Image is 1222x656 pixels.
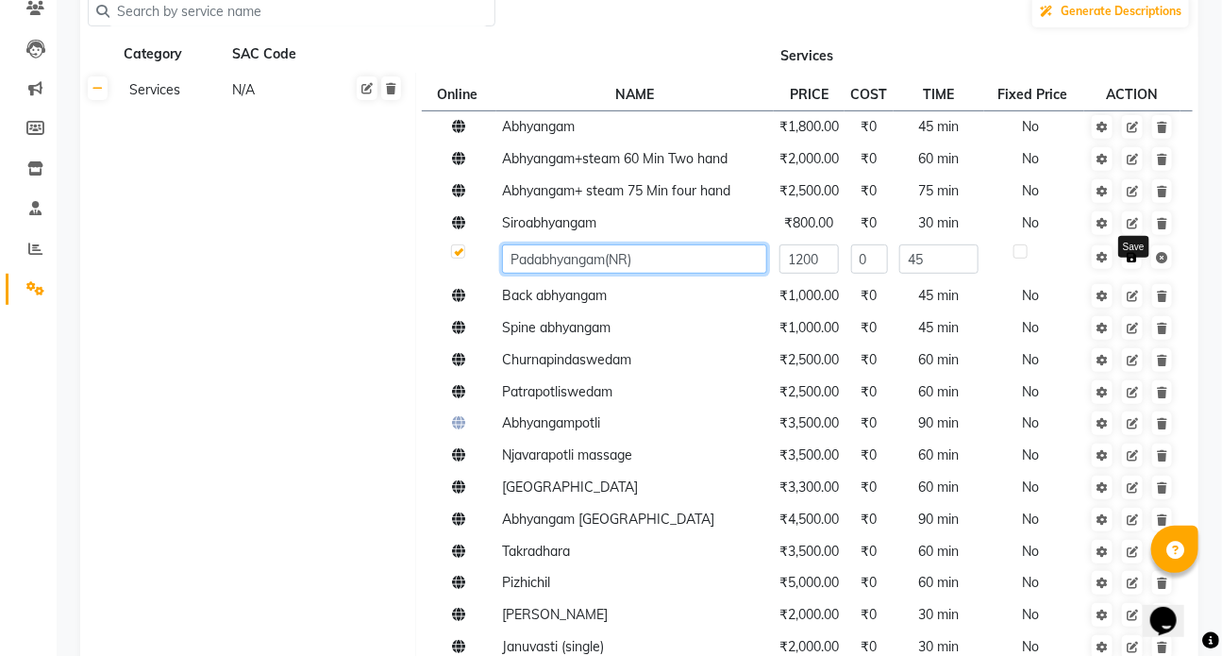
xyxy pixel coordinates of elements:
th: NAME [496,78,774,110]
span: ₹2,500.00 [779,383,839,400]
span: Churnapindaswedam [502,351,631,368]
span: No [1022,351,1039,368]
span: 30 min [919,606,960,623]
span: No [1022,574,1039,591]
th: Services [416,37,1199,73]
span: ₹0 [862,511,878,528]
span: ₹0 [862,638,878,655]
span: ₹0 [862,214,878,231]
span: ₹0 [862,150,878,167]
span: ₹3,500.00 [779,446,839,463]
span: Abhyangam+steam 60 Min Two hand [502,150,728,167]
span: Back abhyangam [502,287,607,304]
span: ₹0 [862,574,878,591]
span: ₹0 [862,182,878,199]
span: Abhyangam [GEOGRAPHIC_DATA] [502,511,714,528]
th: TIME [894,78,984,110]
span: Pizhichil [502,574,550,591]
span: Takradhara [502,543,570,560]
th: PRICE [774,78,845,110]
span: No [1022,287,1039,304]
div: Save [1118,236,1149,258]
span: 60 min [919,446,960,463]
th: ACTION [1084,78,1180,110]
span: 45 min [919,287,960,304]
span: No [1022,638,1039,655]
span: ₹3,500.00 [779,543,839,560]
span: 60 min [919,574,960,591]
span: [PERSON_NAME] [502,606,608,623]
th: COST [845,78,894,110]
span: Spine abhyangam [502,319,611,336]
span: 30 min [919,214,960,231]
span: No [1022,543,1039,560]
span: ₹1,000.00 [779,287,839,304]
span: Siroabhyangam [502,214,596,231]
span: Abhyangampotli [502,414,600,431]
span: ₹2,000.00 [779,606,839,623]
span: Patrapotliswedam [502,383,612,400]
span: ₹0 [862,543,878,560]
span: ₹4,500.00 [779,511,839,528]
span: 30 min [919,638,960,655]
span: ₹0 [862,383,878,400]
span: ₹3,500.00 [779,414,839,431]
span: ₹0 [862,414,878,431]
span: No [1022,511,1039,528]
th: Fixed Price [984,78,1084,110]
div: SAC Code [230,42,331,66]
span: ₹0 [862,287,878,304]
span: ₹800.00 [784,214,833,231]
span: 60 min [919,383,960,400]
span: ₹0 [862,351,878,368]
span: No [1022,446,1039,463]
span: 45 min [919,118,960,135]
span: ₹0 [862,319,878,336]
span: 60 min [919,479,960,496]
span: ₹3,300.00 [779,479,839,496]
span: ₹1,800.00 [779,118,839,135]
span: ₹2,000.00 [779,150,839,167]
iframe: chat widget [1143,580,1203,637]
span: 90 min [919,511,960,528]
span: ₹5,000.00 [779,574,839,591]
span: ₹2,000.00 [779,638,839,655]
span: No [1022,479,1039,496]
span: No [1022,150,1039,167]
span: No [1022,383,1039,400]
span: 90 min [919,414,960,431]
span: No [1022,214,1039,231]
span: 45 min [919,319,960,336]
span: No [1022,319,1039,336]
span: ₹2,500.00 [779,182,839,199]
span: ₹0 [862,118,878,135]
span: No [1022,118,1039,135]
span: [GEOGRAPHIC_DATA] [502,479,638,496]
span: ₹0 [862,446,878,463]
span: No [1022,606,1039,623]
div: N/A [230,78,331,102]
span: 75 min [919,182,960,199]
span: Generate Descriptions [1061,4,1181,18]
span: ₹0 [862,606,878,623]
span: 60 min [919,351,960,368]
span: Njavarapotli massage [502,446,632,463]
span: ₹2,500.00 [779,351,839,368]
span: Januvasti (single) [502,638,604,655]
span: Abhyangam [502,118,575,135]
span: 60 min [919,150,960,167]
span: No [1022,414,1039,431]
span: Abhyangam+ steam 75 Min four hand [502,182,730,199]
span: ₹0 [862,479,878,496]
div: Category [122,42,223,66]
span: ₹1,000.00 [779,319,839,336]
span: No [1022,182,1039,199]
th: Online [422,78,495,110]
span: 60 min [919,543,960,560]
div: Services [122,78,223,102]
